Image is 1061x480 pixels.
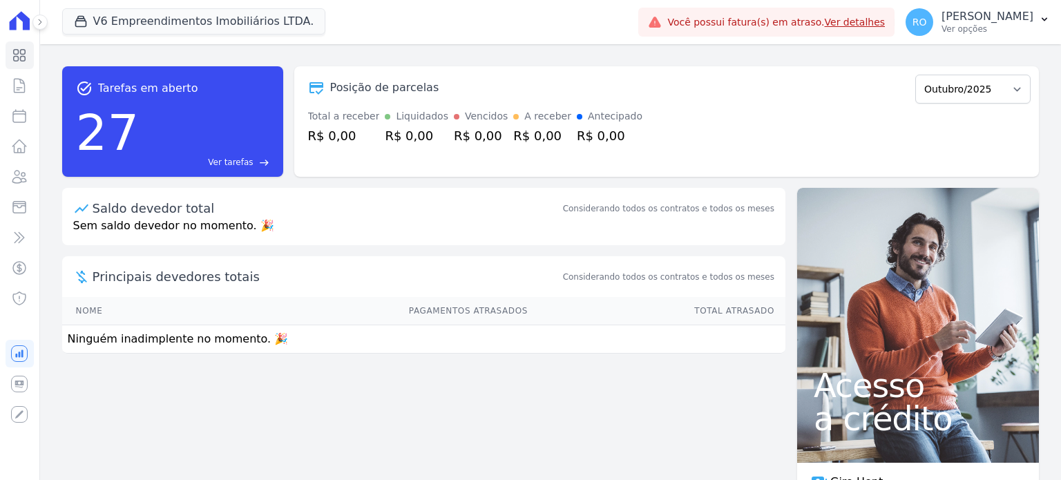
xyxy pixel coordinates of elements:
[144,156,269,169] a: Ver tarefas east
[941,23,1033,35] p: Ver opções
[563,271,774,283] span: Considerando todos os contratos e todos os meses
[825,17,886,28] a: Ver detalhes
[396,109,448,124] div: Liquidados
[577,126,642,145] div: R$ 0,00
[76,80,93,97] span: task_alt
[62,297,191,325] th: Nome
[667,15,885,30] span: Você possui fatura(s) em atraso.
[563,202,774,215] div: Considerando todos os contratos e todos os meses
[588,109,642,124] div: Antecipado
[528,297,785,325] th: Total Atrasado
[524,109,571,124] div: A receber
[308,126,380,145] div: R$ 0,00
[330,79,439,96] div: Posição de parcelas
[76,97,140,169] div: 27
[895,3,1061,41] button: RO [PERSON_NAME] Ver opções
[259,157,269,168] span: east
[465,109,508,124] div: Vencidos
[513,126,571,145] div: R$ 0,00
[454,126,508,145] div: R$ 0,00
[98,80,198,97] span: Tarefas em aberto
[62,8,326,35] button: V6 Empreendimentos Imobiliários LTDA.
[62,325,785,354] td: Ninguém inadimplente no momento. 🎉
[385,126,448,145] div: R$ 0,00
[208,156,253,169] span: Ver tarefas
[62,218,785,245] p: Sem saldo devedor no momento. 🎉
[814,369,1022,402] span: Acesso
[941,10,1033,23] p: [PERSON_NAME]
[912,17,927,27] span: RO
[308,109,380,124] div: Total a receber
[93,199,560,218] div: Saldo devedor total
[814,402,1022,435] span: a crédito
[191,297,528,325] th: Pagamentos Atrasados
[93,267,560,286] span: Principais devedores totais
